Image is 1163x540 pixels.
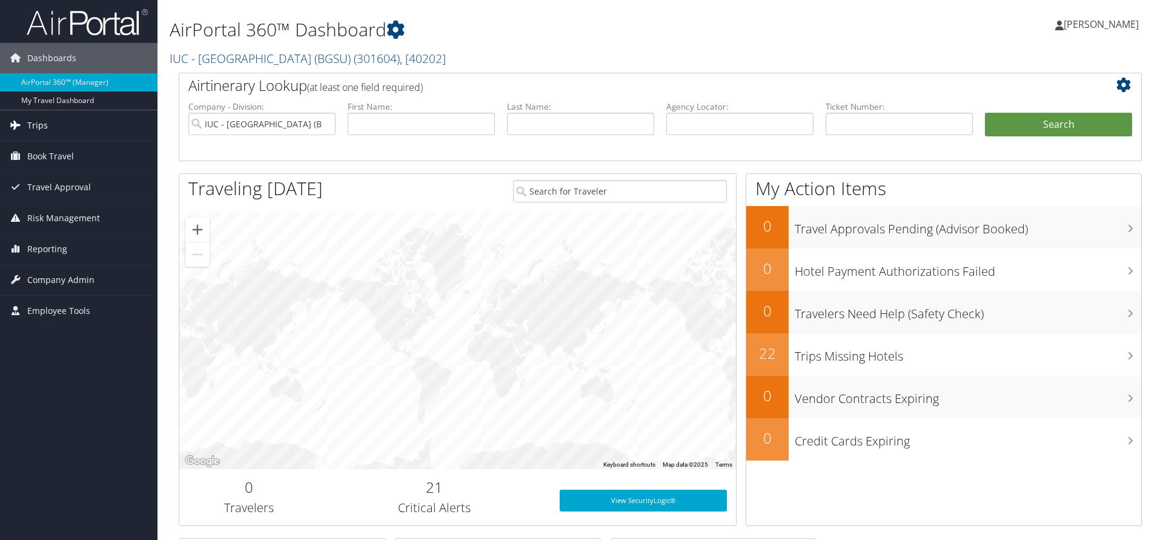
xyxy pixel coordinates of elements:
[603,461,655,469] button: Keyboard shortcuts
[507,101,654,113] label: Last Name:
[27,43,76,73] span: Dashboards
[795,299,1141,322] h3: Travelers Need Help (Safety Check)
[795,427,1141,450] h3: Credit Cards Expiring
[307,81,423,94] span: (at least one field required)
[188,75,1052,96] h2: Airtinerary Lookup
[746,343,789,364] h2: 22
[795,342,1141,365] h3: Trips Missing Hotels
[746,176,1141,201] h1: My Action Items
[746,248,1141,291] a: 0Hotel Payment Authorizations Failed
[513,180,727,202] input: Search for Traveler
[182,453,222,469] img: Google
[27,234,67,264] span: Reporting
[27,8,148,36] img: airportal-logo.png
[354,50,400,67] span: ( 301604 )
[188,176,323,201] h1: Traveling [DATE]
[182,453,222,469] a: Open this area in Google Maps (opens a new window)
[746,333,1141,376] a: 22Trips Missing Hotels
[1055,6,1151,42] a: [PERSON_NAME]
[746,258,789,279] h2: 0
[663,461,708,468] span: Map data ©2025
[795,215,1141,238] h3: Travel Approvals Pending (Advisor Booked)
[188,499,310,516] h3: Travelers
[27,296,90,326] span: Employee Tools
[985,113,1132,137] button: Search
[170,50,446,67] a: IUC - [GEOGRAPHIC_DATA] (BGSU)
[746,428,789,448] h2: 0
[27,172,91,202] span: Travel Approval
[666,101,813,113] label: Agency Locator:
[27,110,48,141] span: Trips
[27,265,94,295] span: Company Admin
[188,101,336,113] label: Company - Division:
[27,203,100,233] span: Risk Management
[328,499,542,516] h3: Critical Alerts
[27,141,74,172] span: Book Travel
[560,490,727,512] a: View SecurityLogic®
[348,101,495,113] label: First Name:
[746,291,1141,333] a: 0Travelers Need Help (Safety Check)
[746,206,1141,248] a: 0Travel Approvals Pending (Advisor Booked)
[185,218,210,242] button: Zoom in
[715,461,732,468] a: Terms (opens in new tab)
[1064,18,1139,31] span: [PERSON_NAME]
[400,50,446,67] span: , [ 40202 ]
[188,477,310,498] h2: 0
[746,301,789,321] h2: 0
[795,257,1141,280] h3: Hotel Payment Authorizations Failed
[826,101,973,113] label: Ticket Number:
[185,242,210,267] button: Zoom out
[328,477,542,498] h2: 21
[746,216,789,236] h2: 0
[170,17,824,42] h1: AirPortal 360™ Dashboard
[746,385,789,406] h2: 0
[795,384,1141,407] h3: Vendor Contracts Expiring
[746,376,1141,418] a: 0Vendor Contracts Expiring
[746,418,1141,461] a: 0Credit Cards Expiring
